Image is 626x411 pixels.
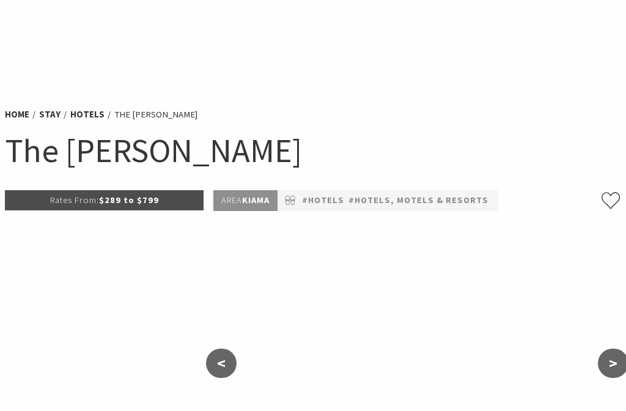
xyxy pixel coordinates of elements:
[252,22,279,37] span: Stay
[39,108,61,120] a: Stay
[349,22,377,37] span: Plan
[213,190,278,211] p: Kiama
[466,22,497,55] span: Book now
[206,349,237,378] button: <
[5,108,29,120] a: Home
[149,22,227,37] span: Destinations
[94,22,125,37] span: Home
[221,194,242,206] span: Area
[50,194,99,206] span: Rates From:
[401,22,442,55] span: What’s On
[81,20,509,76] nav: Main Menu
[302,193,344,208] a: #Hotels
[5,190,204,210] p: $289 to $799
[70,108,105,120] a: Hotels
[303,22,322,74] span: See & Do
[348,193,488,208] a: #Hotels, Motels & Resorts
[114,107,197,122] li: The [PERSON_NAME]
[5,128,621,172] h1: The [PERSON_NAME]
